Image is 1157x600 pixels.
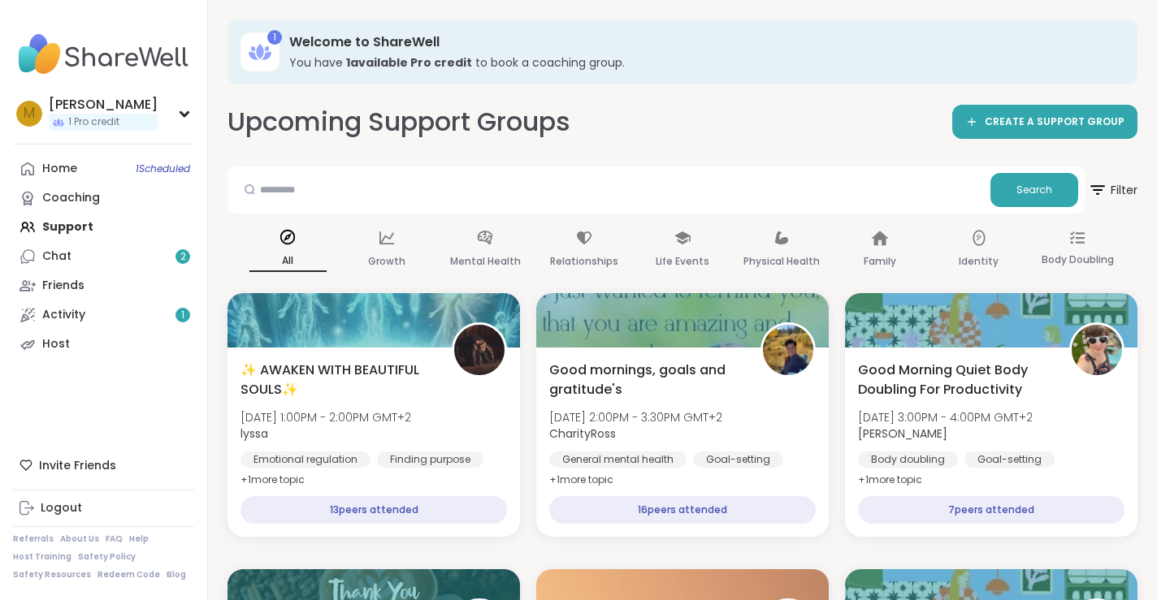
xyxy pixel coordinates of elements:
div: Logout [41,500,82,516]
button: Filter [1088,166,1137,214]
a: CREATE A SUPPORT GROUP [952,105,1137,139]
a: Host Training [13,551,71,563]
p: Body Doubling [1042,250,1114,270]
div: Emotional regulation [240,451,370,468]
div: Home [42,161,77,177]
div: Friends [42,278,84,294]
p: Identity [959,252,999,271]
img: Adrienne_QueenOfTheDawn [1072,325,1122,375]
div: Goal-setting [964,451,1055,468]
div: Host [42,336,70,352]
a: Safety Resources [13,569,91,581]
a: Redeem Code [97,569,160,581]
a: Home1Scheduled [13,154,194,183]
img: CharityRoss [763,325,813,375]
span: 2 [180,250,186,264]
p: Growth [368,252,405,271]
p: Life Events [656,252,709,271]
p: All [249,251,327,272]
p: Relationships [550,252,618,271]
a: Coaching [13,183,194,213]
img: ShareWell Nav Logo [13,26,194,83]
button: Search [990,173,1078,207]
div: Activity [42,307,85,323]
div: 7 peers attended [858,496,1124,524]
b: CharityRoss [549,425,616,442]
a: Activity1 [13,300,194,330]
span: [DATE] 1:00PM - 2:00PM GMT+2 [240,409,411,425]
a: Referrals [13,533,54,545]
a: Logout [13,494,194,523]
span: Search [1016,183,1052,197]
span: [DATE] 3:00PM - 4:00PM GMT+2 [858,409,1033,425]
span: CREATE A SUPPORT GROUP [985,115,1124,129]
b: lyssa [240,425,268,442]
div: Finding purpose [377,451,483,468]
a: Blog [167,569,186,581]
a: About Us [60,533,99,545]
span: m [24,103,35,124]
h2: Upcoming Support Groups [227,104,570,140]
div: General mental health [549,451,687,468]
div: Coaching [42,190,100,206]
div: Chat [42,248,71,265]
a: Host [13,330,194,359]
span: 1 Scheduled [136,162,190,175]
span: ✨ AWAKEN WITH BEAUTIFUL SOULS✨ [240,360,434,399]
a: FAQ [106,533,123,545]
div: Body doubling [858,451,958,468]
b: [PERSON_NAME] [858,425,947,442]
a: Chat2 [13,242,194,271]
a: Friends [13,271,194,300]
span: 1 [181,309,184,322]
span: Good Morning Quiet Body Doubling For Productivity [858,360,1051,399]
h3: Welcome to ShareWell [289,33,1115,51]
p: Mental Health [450,252,521,271]
b: 1 available Pro credit [346,54,472,71]
span: [DATE] 2:00PM - 3:30PM GMT+2 [549,409,722,425]
a: Help [129,533,149,545]
div: 1 [267,30,282,45]
span: Filter [1088,171,1137,209]
p: Family [864,252,896,271]
div: Goal-setting [693,451,783,468]
div: 13 peers attended [240,496,507,524]
div: [PERSON_NAME] [49,96,158,114]
div: Invite Friends [13,451,194,480]
div: 16 peers attended [549,496,816,524]
span: Good mornings, goals and gratitude's [549,360,743,399]
span: 1 Pro credit [68,115,119,129]
h3: You have to book a coaching group. [289,54,1115,71]
p: Physical Health [743,252,820,271]
img: lyssa [454,325,505,375]
a: Safety Policy [78,551,136,563]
